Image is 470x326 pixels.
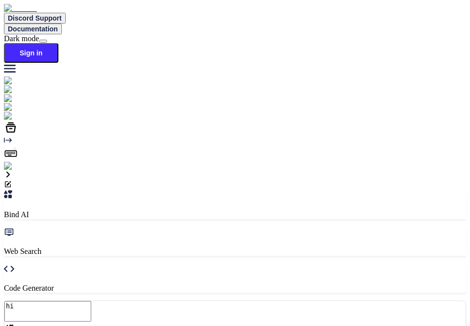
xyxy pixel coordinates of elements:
p: Web Search [4,247,466,256]
img: chat [4,76,25,85]
p: Bind AI [4,210,466,219]
p: Code Generator [4,284,466,293]
span: Discord Support [8,14,62,22]
button: Documentation [4,24,62,34]
textarea: hi [4,301,91,322]
img: signin [4,162,31,171]
img: darkCloudIdeIcon [4,112,69,121]
img: ai-studio [4,85,39,94]
button: Sign in [4,43,58,63]
span: Documentation [8,25,58,33]
button: Discord Support [4,13,66,24]
img: githubLight [4,103,49,112]
img: Bind AI [4,4,37,13]
img: chat [4,94,25,103]
span: Dark mode [4,34,39,43]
